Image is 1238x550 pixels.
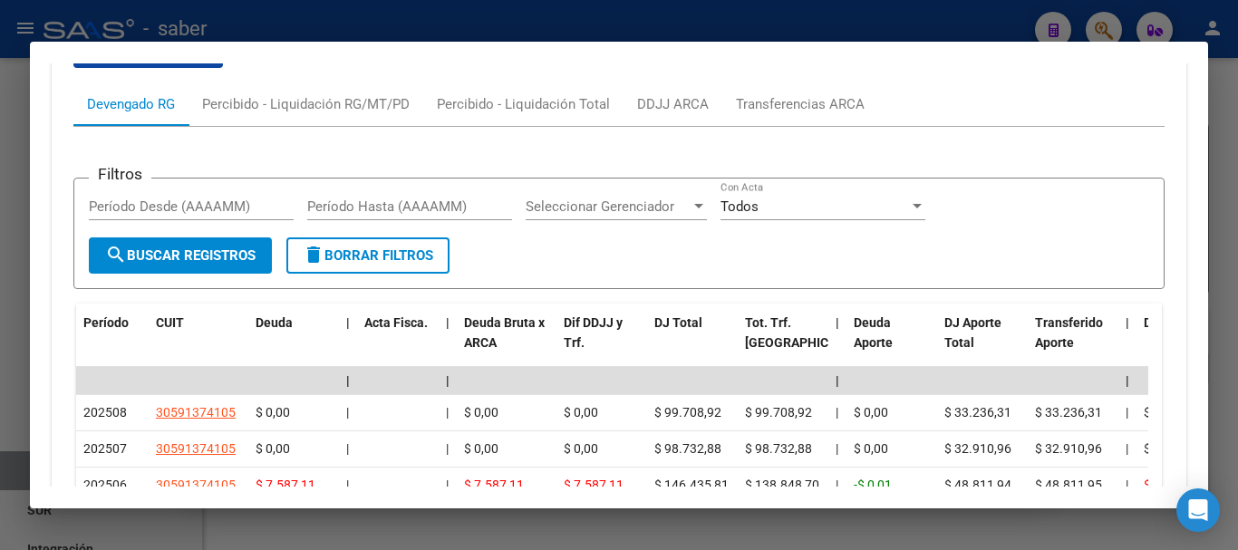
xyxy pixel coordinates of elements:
datatable-header-cell: CUIT [149,304,248,383]
span: $ 32.910,96 [944,441,1011,456]
span: $ 98.732,88 [745,441,812,456]
span: $ 7.587,11 [256,478,315,492]
mat-icon: delete [303,244,324,265]
datatable-header-cell: Tot. Trf. Bruto [738,304,828,383]
div: Transferencias ARCA [736,94,865,114]
span: $ 7.587,11 [464,478,524,492]
datatable-header-cell: Transferido Aporte [1028,304,1118,383]
span: | [1126,373,1129,388]
span: $ 99.708,92 [654,405,721,420]
span: Seleccionar Gerenciador [526,198,691,215]
span: $ 0,00 [564,405,598,420]
span: Acta Fisca. [364,315,428,330]
datatable-header-cell: Deuda Contr. [1136,304,1227,383]
span: | [346,441,349,456]
mat-icon: search [105,244,127,265]
span: 202506 [83,478,127,492]
datatable-header-cell: Deuda Aporte [846,304,937,383]
span: $ 146.435,81 [654,478,729,492]
span: | [836,441,838,456]
span: | [346,373,350,388]
span: $ 0,00 [1144,441,1178,456]
span: | [446,405,449,420]
datatable-header-cell: Dif DDJJ y Trf. [556,304,647,383]
datatable-header-cell: DJ Total [647,304,738,383]
datatable-header-cell: | [439,304,457,383]
h3: Filtros [89,164,151,184]
span: CUIT [156,315,184,330]
span: 30591374105 [156,441,236,456]
span: Transferido Aporte [1035,315,1103,351]
span: $ 48.811,95 [1035,478,1102,492]
span: | [346,478,349,492]
span: $ 32.910,96 [1035,441,1102,456]
span: | [446,373,450,388]
span: 202507 [83,441,127,456]
span: $ 7.587,11 [564,478,624,492]
span: $ 138.848,70 [745,478,819,492]
span: Período [83,315,129,330]
span: Deuda Aporte [854,315,893,351]
span: | [446,315,450,330]
span: DJ Aporte Total [944,315,1001,351]
div: Percibido - Liquidación Total [437,94,610,114]
span: | [836,405,838,420]
span: $ 0,00 [1144,405,1178,420]
datatable-header-cell: Período [76,304,149,383]
span: | [1126,405,1128,420]
datatable-header-cell: DJ Aporte Total [937,304,1028,383]
span: | [1126,478,1128,492]
span: $ 0,00 [854,405,888,420]
span: $ 0,00 [854,441,888,456]
span: | [446,441,449,456]
button: Buscar Registros [89,237,272,274]
span: | [836,478,838,492]
span: | [446,478,449,492]
span: 202508 [83,405,127,420]
span: 30591374105 [156,478,236,492]
span: $ 98.732,88 [654,441,721,456]
span: | [836,373,839,388]
datatable-header-cell: Acta Fisca. [357,304,439,383]
div: DDJJ ARCA [637,94,709,114]
div: Percibido - Liquidación RG/MT/PD [202,94,410,114]
datatable-header-cell: | [339,304,357,383]
span: $ 48.811,94 [944,478,1011,492]
span: $ 0,00 [256,441,290,456]
datatable-header-cell: | [1118,304,1136,383]
span: $ 0,00 [464,405,498,420]
datatable-header-cell: Deuda [248,304,339,383]
span: $ 0,00 [464,441,498,456]
span: Deuda [256,315,293,330]
span: | [1126,441,1128,456]
datatable-header-cell: Deuda Bruta x ARCA [457,304,556,383]
span: | [346,315,350,330]
span: Dif DDJJ y Trf. [564,315,623,351]
span: Borrar Filtros [303,247,433,264]
span: $ 33.236,31 [944,405,1011,420]
span: DJ Total [654,315,702,330]
span: Buscar Registros [105,247,256,264]
span: Deuda Bruta x ARCA [464,315,545,351]
div: Devengado RG [87,94,175,114]
div: Open Intercom Messenger [1176,488,1220,532]
span: -$ 0,01 [854,478,892,492]
button: Borrar Filtros [286,237,450,274]
span: $ 0,00 [564,441,598,456]
datatable-header-cell: | [828,304,846,383]
span: Deuda Contr. [1144,315,1218,330]
span: | [1126,315,1129,330]
span: $ 7.587,11 [1144,478,1204,492]
span: Tot. Trf. [GEOGRAPHIC_DATA] [745,315,868,351]
span: 30591374105 [156,405,236,420]
span: | [836,315,839,330]
span: $ 33.236,31 [1035,405,1102,420]
span: $ 0,00 [256,405,290,420]
span: Todos [721,198,759,215]
span: | [346,405,349,420]
span: $ 99.708,92 [745,405,812,420]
